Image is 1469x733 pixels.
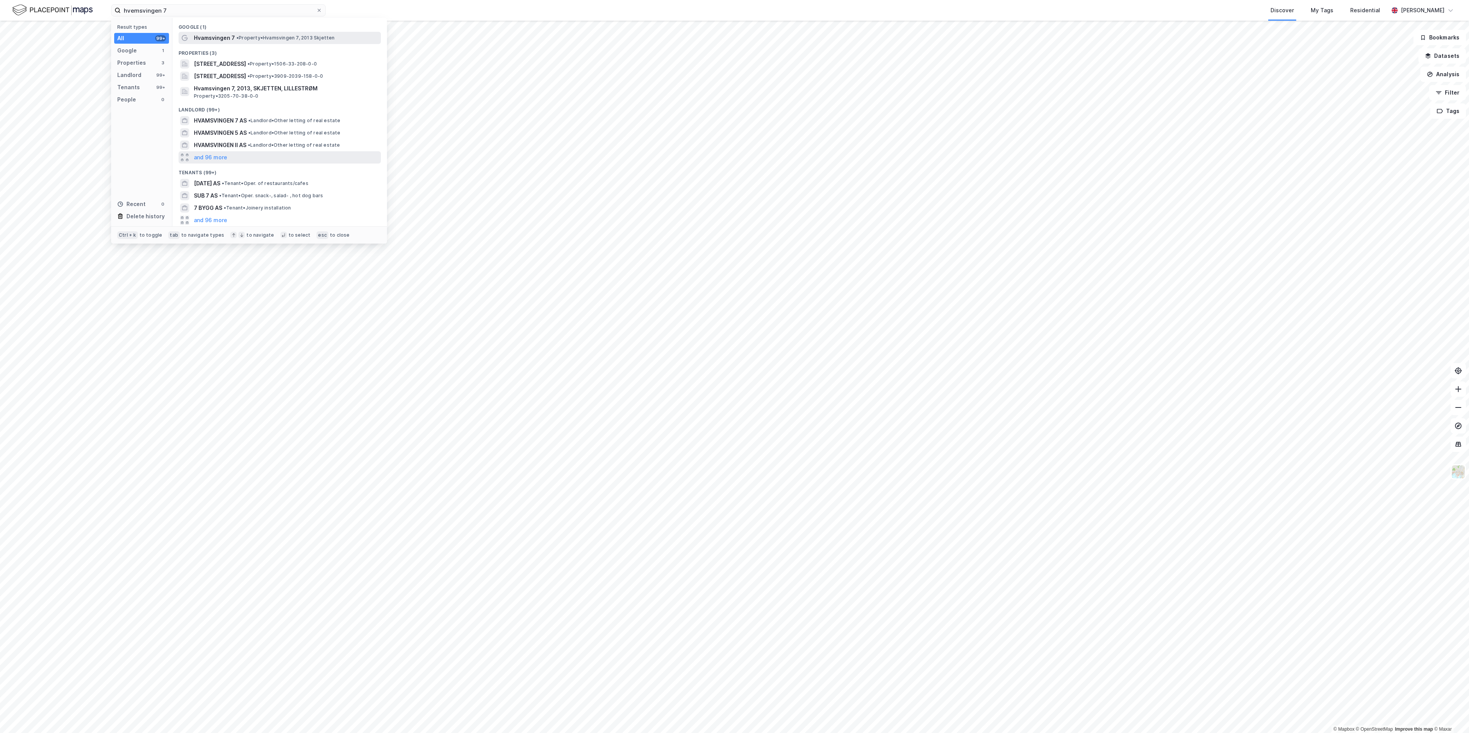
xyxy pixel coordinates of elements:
div: [PERSON_NAME] [1401,6,1444,15]
span: HVAMSVINGEN II AS [194,141,246,150]
div: Result types [117,24,169,30]
div: Residential [1350,6,1380,15]
span: • [248,130,251,136]
span: HVAMSVINGEN 7 AS [194,116,247,125]
span: Tenant • Oper. snack-, salad- , hot dog bars [219,193,323,199]
div: to close [330,232,350,238]
div: Google (1) [172,18,387,32]
span: Landlord • Other letting of real estate [248,142,340,148]
span: • [248,118,251,123]
span: Hvamsvingen 7, 2013, SKJETTEN, LILLESTRØM [194,84,378,93]
div: 99+ [155,72,166,78]
span: Tenant • Oper. of restaurants/cafes [222,180,308,187]
button: Datasets [1418,48,1466,64]
button: and 96 more [194,153,227,162]
div: tab [168,231,180,239]
span: Property • 3909-2039-158-0-0 [248,73,323,79]
span: Property • 1506-33-208-0-0 [248,61,317,67]
a: OpenStreetMap [1356,726,1393,732]
span: [DATE] AS [194,179,220,188]
span: Landlord • Other letting of real estate [248,130,341,136]
div: Google [117,46,137,55]
span: • [248,73,250,79]
span: • [248,61,250,67]
div: esc [316,231,328,239]
div: to toggle [139,232,162,238]
span: • [219,193,221,198]
span: • [236,35,239,41]
span: Landlord • Other letting of real estate [248,118,341,124]
button: Tags [1430,103,1466,119]
div: 3 [160,60,166,66]
div: All [117,34,124,43]
button: Filter [1429,85,1466,100]
div: Properties [117,58,146,67]
button: Analysis [1420,67,1466,82]
div: Tenants (99+) [172,164,387,177]
input: Search by address, cadastre, landlords, tenants or people [121,5,316,16]
div: 99+ [155,84,166,90]
div: 0 [160,201,166,207]
span: • [224,205,226,211]
div: to navigate types [181,232,224,238]
span: Property • 3205-70-38-0-0 [194,93,259,99]
span: 7 BYGG AS [194,203,222,213]
button: Bookmarks [1413,30,1466,45]
span: SUB 7 AS [194,191,218,200]
span: • [248,142,250,148]
img: Z [1451,465,1466,479]
div: Tenants [117,83,140,92]
div: 0 [160,97,166,103]
span: HVAMSVINGEN 5 AS [194,128,247,137]
div: to select [289,232,311,238]
img: logo.f888ab2527a4732fd821a326f86c7f29.svg [12,3,93,17]
button: and 96 more [194,216,227,225]
span: • [222,180,224,186]
span: Property • Hvamsvingen 7, 2013 Skjetten [236,35,335,41]
a: Mapbox [1333,726,1354,732]
span: Tenant • Joinery installation [224,205,291,211]
div: Landlord [117,70,141,80]
div: 1 [160,47,166,54]
div: 99+ [155,35,166,41]
div: Discover [1271,6,1294,15]
div: Recent [117,200,146,209]
div: Properties (3) [172,44,387,58]
div: Landlord (99+) [172,101,387,115]
div: People [117,95,136,104]
span: [STREET_ADDRESS] [194,59,246,69]
span: [STREET_ADDRESS] [194,72,246,81]
div: to navigate [246,232,274,238]
div: My Tags [1311,6,1333,15]
div: Delete history [126,212,165,221]
a: Improve this map [1395,726,1433,732]
span: Hvamsvingen 7 [194,33,235,43]
div: Ctrl + k [117,231,138,239]
iframe: Chat Widget [1431,696,1469,733]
